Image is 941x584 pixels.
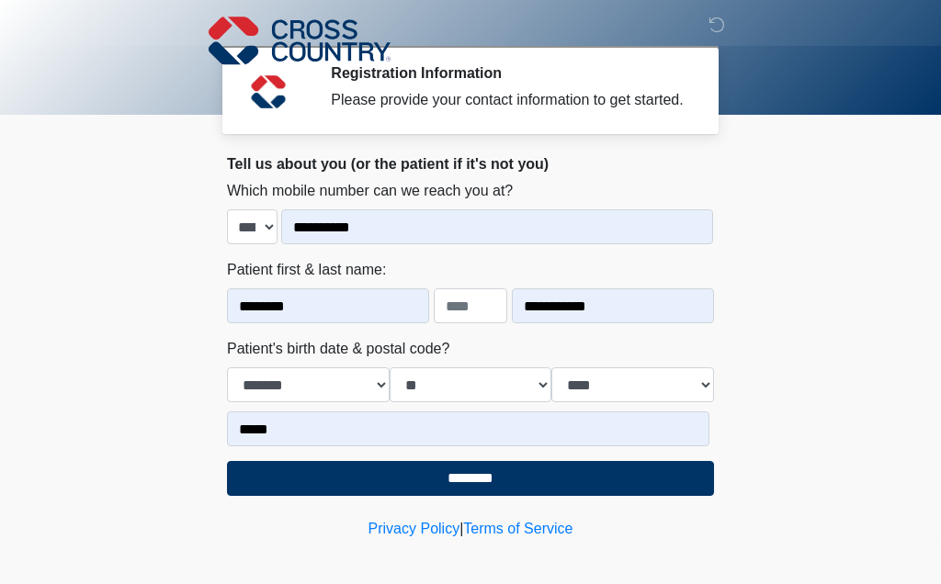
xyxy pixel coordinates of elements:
label: Patient's birth date & postal code? [227,338,449,360]
img: Cross Country Logo [209,14,391,67]
label: Which mobile number can we reach you at? [227,180,513,202]
a: Terms of Service [463,521,573,536]
a: | [459,521,463,536]
div: Please provide your contact information to get started. [331,89,686,111]
label: Patient first & last name: [227,259,386,281]
h2: Tell us about you (or the patient if it's not you) [227,155,714,173]
a: Privacy Policy [368,521,460,536]
img: Agent Avatar [241,64,296,119]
